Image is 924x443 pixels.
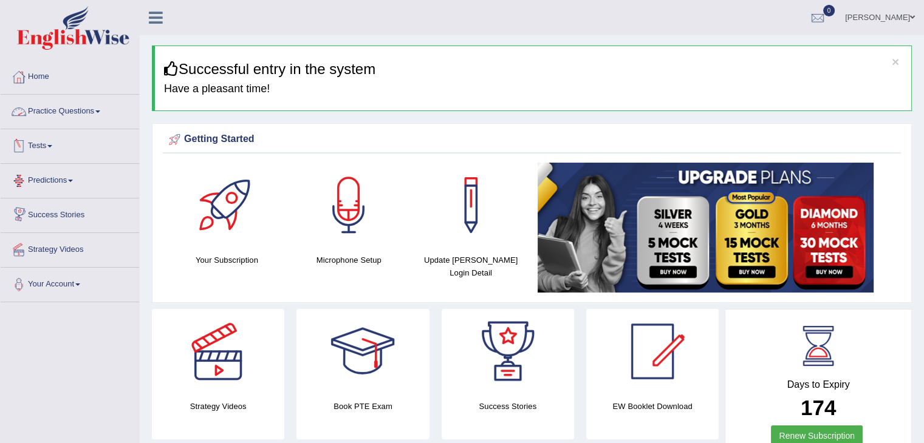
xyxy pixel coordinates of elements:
[1,233,139,263] a: Strategy Videos
[739,379,898,390] h4: Days to Expiry
[892,55,899,68] button: ×
[416,254,526,279] h4: Update [PERSON_NAME] Login Detail
[442,400,574,413] h4: Success Stories
[1,95,139,125] a: Practice Questions
[294,254,404,266] h4: Microphone Setup
[823,5,835,16] span: 0
[1,268,139,298] a: Your Account
[1,60,139,90] a: Home
[538,163,874,293] img: small5.jpg
[1,164,139,194] a: Predictions
[586,400,719,413] h4: EW Booklet Download
[1,198,139,229] a: Success Stories
[1,129,139,160] a: Tests
[296,400,429,413] h4: Book PTE Exam
[164,83,902,95] h4: Have a pleasant time!
[172,254,282,266] h4: Your Subscription
[166,130,898,149] div: Getting Started
[152,400,284,413] h4: Strategy Videos
[164,61,902,77] h3: Successful entry in the system
[801,396,836,419] b: 174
